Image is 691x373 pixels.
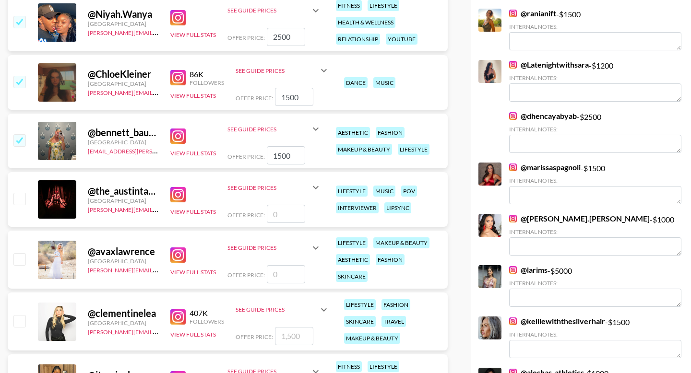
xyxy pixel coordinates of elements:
[88,87,230,96] a: [PERSON_NAME][EMAIL_ADDRESS][DOMAIN_NAME]
[267,205,305,223] input: 0
[170,70,186,85] img: Instagram
[88,127,159,139] div: @ bennett_baur21
[170,187,186,202] img: Instagram
[236,333,273,340] span: Offer Price:
[509,163,681,204] div: - $ 1500
[227,126,310,133] div: See Guide Prices
[227,7,310,14] div: See Guide Prices
[88,80,159,87] div: [GEOGRAPHIC_DATA]
[368,361,399,372] div: lifestyle
[336,186,368,197] div: lifestyle
[88,20,159,27] div: [GEOGRAPHIC_DATA]
[509,112,517,120] img: Instagram
[373,186,395,197] div: music
[384,202,411,213] div: lipsync
[509,215,517,222] img: Instagram
[170,92,216,99] button: View Full Stats
[336,361,362,372] div: fitness
[398,144,429,155] div: lifestyle
[336,271,368,282] div: skincare
[509,331,681,338] div: Internal Notes:
[275,88,313,106] input: 2,000
[88,68,159,80] div: @ ChloeKleiner
[509,228,681,235] div: Internal Notes:
[88,8,159,20] div: @ Niyah.Wanya
[381,299,410,310] div: fashion
[267,265,305,283] input: 0
[88,245,159,257] div: @ avaxlawrence
[267,146,305,164] input: 0
[376,127,405,138] div: fashion
[227,153,265,160] span: Offer Price:
[509,177,681,184] div: Internal Notes:
[227,176,322,199] div: See Guide Prices
[236,306,318,313] div: See Guide Prices
[509,214,650,223] a: @[PERSON_NAME].[PERSON_NAME]
[170,150,216,157] button: View Full Stats
[509,265,681,307] div: - $ 5000
[509,316,681,358] div: - $ 1500
[336,17,395,28] div: health & wellness
[88,197,159,204] div: [GEOGRAPHIC_DATA]
[509,317,517,325] img: Instagram
[88,326,230,336] a: [PERSON_NAME][EMAIL_ADDRESS][DOMAIN_NAME]
[88,185,159,197] div: @ the_austintaylorrrr
[509,9,681,50] div: - $ 1500
[509,265,548,275] a: @larims
[190,318,224,325] div: Followers
[227,236,322,259] div: See Guide Prices
[509,60,589,70] a: @Latenightwithsara
[509,9,556,18] a: @ranianift
[190,308,224,318] div: 407K
[509,163,517,171] img: Instagram
[373,237,429,248] div: makeup & beauty
[509,60,681,102] div: - $ 1200
[236,59,330,82] div: See Guide Prices
[88,139,159,146] div: [GEOGRAPHIC_DATA]
[275,327,313,345] input: 1,500
[509,10,517,17] img: Instagram
[381,316,406,327] div: travel
[509,280,681,287] div: Internal Notes:
[267,28,305,46] input: 2,500
[336,144,392,155] div: makeup & beauty
[227,271,265,279] span: Offer Price:
[336,34,380,45] div: relationship
[509,74,681,82] div: Internal Notes:
[170,10,186,25] img: Instagram
[509,61,517,69] img: Instagram
[227,211,265,219] span: Offer Price:
[236,94,273,102] span: Offer Price:
[88,319,159,326] div: [GEOGRAPHIC_DATA]
[227,117,322,140] div: See Guide Prices
[509,111,577,121] a: @dhencayabyab
[401,186,417,197] div: pov
[236,298,330,321] div: See Guide Prices
[170,309,186,325] img: Instagram
[88,204,230,213] a: [PERSON_NAME][EMAIL_ADDRESS][DOMAIN_NAME]
[170,128,186,144] img: Instagram
[509,316,605,326] a: @kelliewiththesilverhair
[386,34,417,45] div: youtube
[336,237,368,248] div: lifestyle
[336,127,370,138] div: aesthetic
[344,333,400,344] div: makeup & beauty
[227,184,310,191] div: See Guide Prices
[170,247,186,263] img: Instagram
[336,202,379,213] div: interviewer
[509,111,681,153] div: - $ 2500
[509,126,681,133] div: Internal Notes:
[344,77,368,88] div: dance
[170,268,216,276] button: View Full Stats
[88,146,230,155] a: [EMAIL_ADDRESS][PERSON_NAME][DOMAIN_NAME]
[88,307,159,319] div: @ clementinelea
[509,214,681,256] div: - $ 1000
[170,31,216,38] button: View Full Stats
[227,244,310,251] div: See Guide Prices
[88,27,230,36] a: [PERSON_NAME][EMAIL_ADDRESS][DOMAIN_NAME]
[88,265,275,274] a: [PERSON_NAME][EMAIL_ADDRESS][PERSON_NAME][DOMAIN_NAME]
[336,254,370,265] div: aesthetic
[190,70,224,79] div: 86K
[170,331,216,338] button: View Full Stats
[227,34,265,41] span: Offer Price:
